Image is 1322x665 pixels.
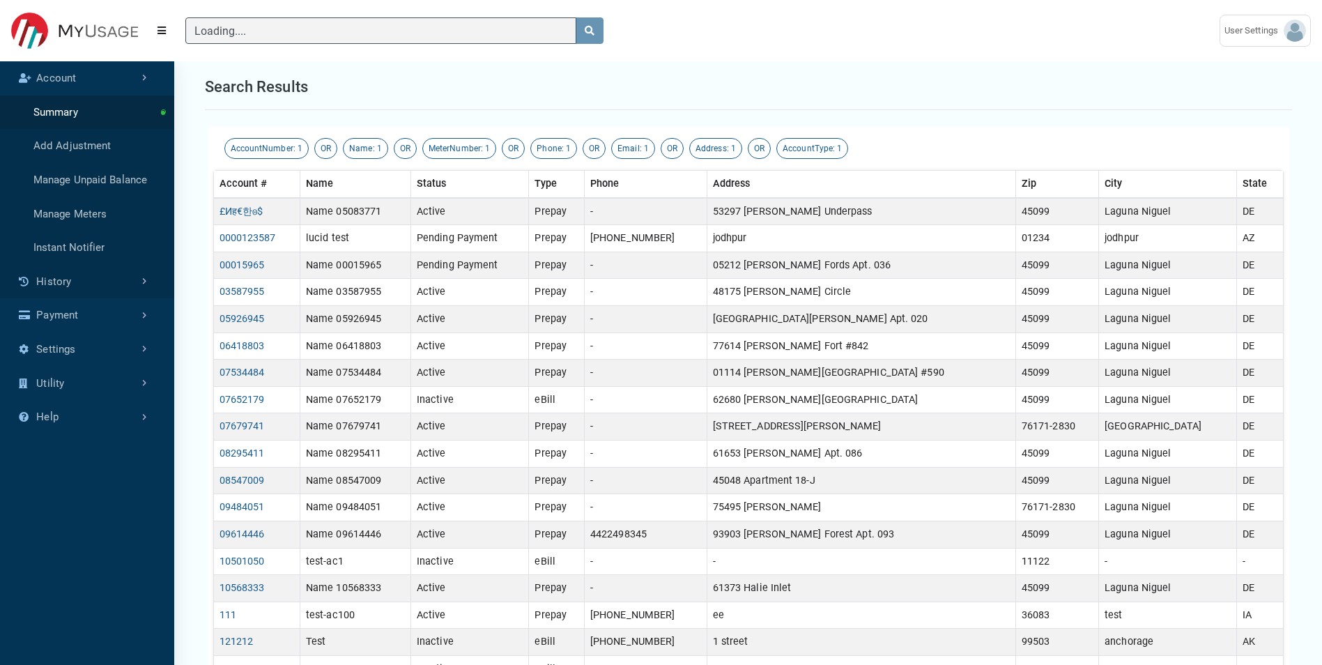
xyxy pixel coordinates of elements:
[529,252,584,279] td: Prepay
[220,206,263,217] a: £Иह€한𐍈$
[584,629,707,656] td: [PHONE_NUMBER]
[1099,575,1237,602] td: Laguna Niguel
[220,556,265,567] a: 10501050
[220,420,265,432] a: 07679741
[584,198,707,225] td: -
[529,386,584,413] td: eBill
[220,313,265,325] a: 05926945
[300,332,410,360] td: Name 06418803
[1015,629,1098,656] td: 99503
[1099,548,1237,575] td: -
[529,521,584,548] td: Prepay
[300,279,410,306] td: Name 03587955
[707,198,1015,225] td: 53297 [PERSON_NAME] Underpass
[1015,494,1098,521] td: 76171-2830
[1236,171,1283,198] th: State
[1236,332,1283,360] td: DE
[707,332,1015,360] td: 77614 [PERSON_NAME] Fort #842
[1099,441,1237,468] td: Laguna Niguel
[410,306,528,333] td: Active
[695,144,729,153] span: Address:
[707,494,1015,521] td: 75495 [PERSON_NAME]
[410,332,528,360] td: Active
[220,528,265,540] a: 09614446
[529,198,584,225] td: Prepay
[213,171,300,198] th: Account #
[529,629,584,656] td: eBill
[400,144,410,153] span: OR
[300,602,410,629] td: test-ac100
[508,144,518,153] span: OR
[1099,306,1237,333] td: Laguna Niguel
[1236,225,1283,252] td: AZ
[231,144,295,153] span: AccountNumber:
[707,521,1015,548] td: 93903 [PERSON_NAME] Forest Apt. 093
[300,360,410,387] td: Name 07534484
[707,629,1015,656] td: 1 street
[1099,279,1237,306] td: Laguna Niguel
[300,575,410,602] td: Name 10568333
[731,144,736,153] span: 1
[410,467,528,494] td: Active
[1015,306,1098,333] td: 45099
[11,13,138,49] img: ESITESTV3 Logo
[410,629,528,656] td: Inactive
[410,279,528,306] td: Active
[300,306,410,333] td: Name 05926945
[410,548,528,575] td: Inactive
[1236,252,1283,279] td: DE
[584,306,707,333] td: -
[1015,441,1098,468] td: 45099
[1015,360,1098,387] td: 45099
[410,386,528,413] td: Inactive
[220,340,265,352] a: 06418803
[529,279,584,306] td: Prepay
[220,259,265,271] a: 00015965
[300,629,410,656] td: Test
[584,575,707,602] td: -
[1015,575,1098,602] td: 45099
[410,602,528,629] td: Active
[1236,360,1283,387] td: DE
[220,232,276,244] a: 0000123587
[149,18,174,43] button: Menu
[1015,386,1098,413] td: 45099
[644,144,649,153] span: 1
[1236,279,1283,306] td: DE
[1099,494,1237,521] td: Laguna Niguel
[584,360,707,387] td: -
[1015,332,1098,360] td: 45099
[1099,360,1237,387] td: Laguna Niguel
[584,332,707,360] td: -
[349,144,375,153] span: Name:
[429,144,483,153] span: MeterNumber:
[377,144,382,153] span: 1
[529,413,584,441] td: Prepay
[410,413,528,441] td: Active
[529,548,584,575] td: eBill
[667,144,677,153] span: OR
[707,306,1015,333] td: [GEOGRAPHIC_DATA][PERSON_NAME] Apt. 020
[1236,548,1283,575] td: -
[576,17,604,44] button: search
[410,252,528,279] td: Pending Payment
[707,225,1015,252] td: jodhpur
[529,467,584,494] td: Prepay
[1236,575,1283,602] td: DE
[298,144,302,153] span: 1
[584,225,707,252] td: [PHONE_NUMBER]
[1236,602,1283,629] td: IA
[1015,548,1098,575] td: 11122
[584,279,707,306] td: -
[584,171,707,198] th: Phone
[707,575,1015,602] td: 61373 Halie Inlet
[220,582,265,594] a: 10568333
[1099,225,1237,252] td: jodhpur
[1015,602,1098,629] td: 36083
[837,144,842,153] span: 1
[589,144,599,153] span: OR
[1220,15,1311,47] a: User Settings
[707,413,1015,441] td: [STREET_ADDRESS][PERSON_NAME]
[529,332,584,360] td: Prepay
[783,144,835,153] span: AccountType:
